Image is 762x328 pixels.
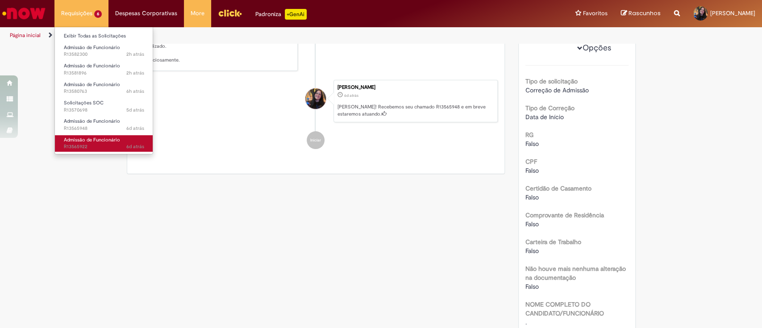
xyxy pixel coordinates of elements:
time: 30/09/2025 14:28:39 [126,70,144,76]
li: Susy De Franca Lena [134,80,498,123]
span: R13565922 [64,143,144,150]
span: Falso [525,282,539,291]
a: Exibir Todas as Solicitações [55,31,153,41]
b: Tipo de solicitação [525,77,578,85]
span: Admissão de Funcionário [64,137,120,143]
b: Não houve mais nenhuma alteração na documentação [525,265,626,282]
span: Falso [525,140,539,148]
b: RG [525,131,533,139]
span: 6d atrás [344,93,358,98]
span: R13582300 [64,51,144,58]
time: 30/09/2025 15:25:07 [126,51,144,58]
time: 26/09/2025 13:54:36 [126,107,144,113]
b: Carteira de Trabalho [525,238,581,246]
a: Aberto R13582300 : Admissão de Funcionário [55,43,153,59]
span: 6d atrás [126,143,144,150]
a: Aberto R13581896 : Admissão de Funcionário [55,61,153,78]
span: Admissão de Funcionário [64,81,120,88]
span: R13581896 [64,70,144,77]
time: 25/09/2025 10:56:25 [126,143,144,150]
img: click_logo_yellow_360x200.png [218,6,242,20]
span: 6d atrás [126,125,144,132]
a: Aberto R13570698 : Solicitações SOC [55,98,153,115]
span: Falso [525,220,539,228]
span: 6 [94,10,102,18]
span: 2h atrás [126,70,144,76]
a: Aberto R13580763 : Admissão de Funcionário [55,80,153,96]
b: Certidão de Casamento [525,184,591,192]
span: Favoritos [583,9,608,18]
span: Falso [525,247,539,255]
time: 25/09/2025 10:59:58 [126,125,144,132]
span: 2h atrás [126,51,144,58]
span: Falso [525,166,539,174]
span: [PERSON_NAME] [710,9,755,17]
time: 25/09/2025 10:59:57 [344,93,358,98]
b: Tipo de Correção [525,104,575,112]
span: Despesas Corporativas [115,9,177,18]
span: Data de Início [525,113,564,121]
div: [PERSON_NAME] [337,85,493,90]
span: R13565948 [64,125,144,132]
a: Aberto R13565948 : Admissão de Funcionário [55,116,153,133]
span: Correção de Admissão [525,86,589,94]
span: R13580763 [64,88,144,95]
span: Admissão de Funcionário [64,62,120,69]
p: +GenAi [285,9,307,20]
span: 6h atrás [126,88,144,95]
img: ServiceNow [1,4,47,22]
div: Susy De Franca Lena [305,88,326,109]
a: Aberto R13565922 : Admissão de Funcionário [55,135,153,152]
ul: Requisições [54,27,153,154]
a: Rascunhos [621,9,661,18]
span: Solicitações SOC [64,100,104,106]
time: 30/09/2025 11:09:16 [126,88,144,95]
ul: Trilhas de página [7,27,501,44]
span: Requisições [61,9,92,18]
a: Página inicial [10,32,41,39]
span: Admissão de Funcionário [64,44,120,51]
span: More [191,9,204,18]
span: R13570698 [64,107,144,114]
div: Padroniza [255,9,307,20]
span: 5d atrás [126,107,144,113]
b: CPF [525,158,537,166]
span: Falso [525,193,539,201]
span: Rascunhos [629,9,661,17]
p: [PERSON_NAME]! Recebemos seu chamado R13565948 e em breve estaremos atuando. [337,104,493,117]
span: Admissão de Funcionário [64,118,120,125]
b: Comprovante de Residência [525,211,604,219]
b: NOME COMPLETO DO CANDIDATO/FUNCIONÁRIO [525,300,604,317]
span: . [525,318,527,326]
